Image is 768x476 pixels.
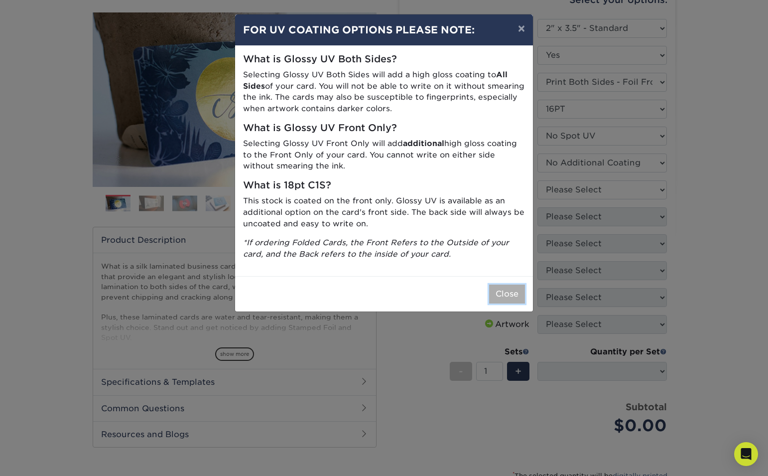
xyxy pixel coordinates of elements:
button: Close [489,285,525,304]
div: Open Intercom Messenger [734,442,758,466]
p: Selecting Glossy UV Front Only will add high gloss coating to the Front Only of your card. You ca... [243,138,525,172]
strong: additional [403,139,444,148]
p: Selecting Glossy UV Both Sides will add a high gloss coating to of your card. You will not be abl... [243,69,525,115]
h5: What is 18pt C1S? [243,180,525,191]
h4: FOR UV COATING OPTIONS PLEASE NOTE: [243,22,525,37]
i: *If ordering Folded Cards, the Front Refers to the Outside of your card, and the Back refers to t... [243,238,509,259]
h5: What is Glossy UV Both Sides? [243,54,525,65]
p: This stock is coated on the front only. Glossy UV is available as an additional option on the car... [243,195,525,229]
h5: What is Glossy UV Front Only? [243,123,525,134]
button: × [510,14,533,42]
strong: All Sides [243,70,508,91]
